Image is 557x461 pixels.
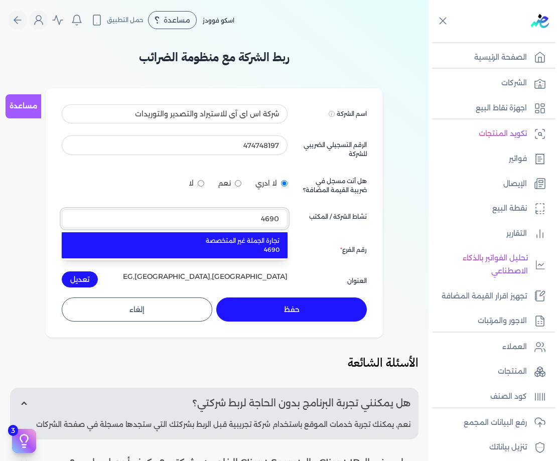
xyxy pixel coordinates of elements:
a: تجهيز اقرار القيمة المضافة [429,286,551,307]
button: حفظ [216,297,367,322]
p: فواتير [509,152,527,166]
label: نشاط الشركة / المكتب [309,212,367,221]
input: لا [198,180,204,187]
p: التقارير [506,227,527,240]
p: الصفحة الرئيسية [474,51,527,64]
p: العملاء [502,341,527,354]
input: اختار نشاط شركتك / مكتبك [62,209,288,228]
p: اجهزة نقاط البيع [476,102,527,115]
a: المنتجات [429,361,551,382]
a: اجهزة نقاط البيع [429,98,551,119]
span: لا ادري [255,178,277,189]
a: فواتير [429,148,551,170]
p: الاجور والمرتبات [478,315,527,328]
ul: اختار نشاط شركتك / مكتبك [62,230,288,260]
p: المنتجات [498,365,527,378]
span: مساعدة [164,17,190,24]
input: لا ادري [281,180,288,187]
p: رفع البيانات المجمع [464,416,527,429]
div: مساعدة [148,11,197,29]
label: العنوان [347,276,367,285]
button: إلغاء [62,297,212,322]
p: الشركات [501,77,527,90]
p: نعم, يمكنك تجربة خدمات الموقع باستخدام شركة تجريبية قبل الربط بشركتك التي ستجدها مسجلة في صفحة ال... [36,418,410,431]
button: تعديل [62,271,98,287]
span: 4690 [82,245,280,254]
span: تجارة الجملة غير المتخصصة [82,236,280,245]
a: التقارير [429,223,551,244]
a: الشركات [429,73,551,94]
a: الإيصال [429,174,551,195]
a: مساعدة [6,94,41,118]
label: هل أنت مسجل في ضريبة القيمة المضافة؟ [300,177,367,195]
label: اسم الشركة [337,109,367,118]
img: logo [531,14,549,28]
p: الإيصال [503,178,527,191]
a: العملاء [429,337,551,358]
label: رقم الفرع [340,245,367,254]
span: اسكو فوودز [203,17,234,24]
label: الرقم التسجيلي الضريبي للشركة [300,140,367,159]
a: تكويد المنتجات [429,123,551,144]
span: لا [189,178,194,189]
a: تنزيل بياناتك [429,437,551,458]
h3: ربط الشركة مع منظومة الضرائب [46,48,383,66]
p: كود الصنف [490,390,527,403]
a: تحليل الفواتير بالذكاء الاصطناعي [429,248,551,281]
input: نعم [235,180,241,187]
button: حمل التطبيق [88,12,146,29]
span: نعم [218,178,231,189]
a: الاجور والمرتبات [429,311,551,332]
p: تحليل الفواتير بالذكاء الاصطناعي [434,252,528,277]
span: حمل التطبيق [107,16,144,25]
span: 3 [8,425,18,436]
a: كود الصنف [429,386,551,407]
h3: الأسئلة الشائعة [10,354,419,372]
a: رفع البيانات المجمع [429,412,551,433]
p: نقطة البيع [492,202,527,215]
p: تجهيز اقرار القيمة المضافة [442,290,527,303]
div: EG,[GEOGRAPHIC_DATA],[GEOGRAPHIC_DATA] [123,271,288,287]
p: تنزيل بياناتك [489,441,527,454]
button: 3 [12,429,36,453]
p: تكويد المنتجات [479,127,527,140]
a: الصفحة الرئيسية [429,47,551,68]
a: نقطة البيع [429,198,551,219]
